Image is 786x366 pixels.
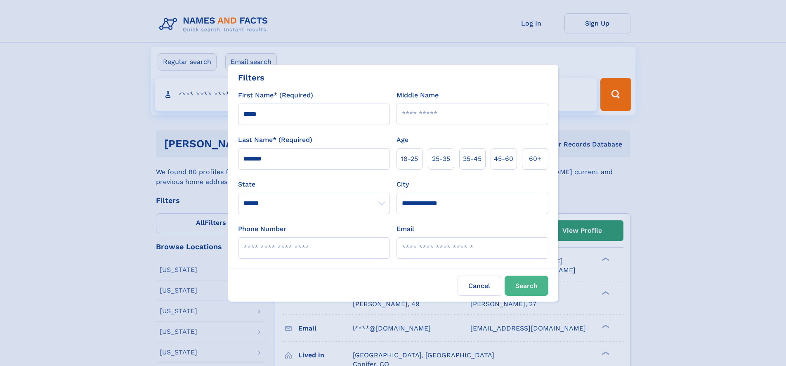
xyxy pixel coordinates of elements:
span: 25‑35 [432,154,450,164]
label: State [238,179,390,189]
label: Age [397,135,408,145]
span: 45‑60 [494,154,513,164]
label: Phone Number [238,224,286,234]
label: Last Name* (Required) [238,135,312,145]
span: 35‑45 [463,154,482,164]
label: First Name* (Required) [238,90,313,100]
label: Cancel [458,276,501,296]
span: 18‑25 [401,154,418,164]
label: City [397,179,409,189]
span: 60+ [529,154,541,164]
div: Filters [238,71,264,84]
label: Email [397,224,414,234]
button: Search [505,276,548,296]
label: Middle Name [397,90,439,100]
